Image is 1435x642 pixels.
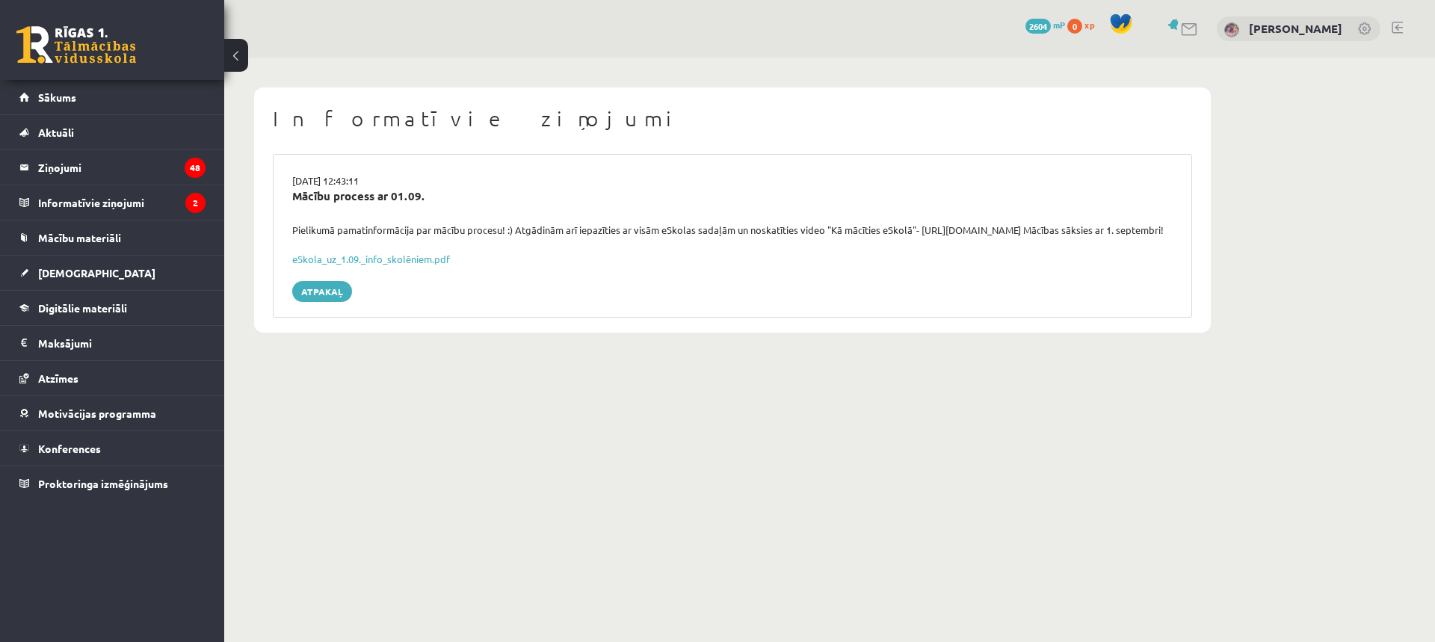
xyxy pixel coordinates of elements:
[292,281,352,302] a: Atpakaļ
[38,150,206,185] legend: Ziņojumi
[38,407,156,420] span: Motivācijas programma
[38,442,101,455] span: Konferences
[38,301,127,315] span: Digitālie materiāli
[38,266,155,280] span: [DEMOGRAPHIC_DATA]
[38,371,78,385] span: Atzīmes
[38,231,121,244] span: Mācību materiāli
[1067,19,1082,34] span: 0
[281,223,1184,238] div: Pielikumā pamatinformācija par mācību procesu! :) Atgādinām arī iepazīties ar visām eSkolas sadaļ...
[19,115,206,149] a: Aktuāli
[19,396,206,430] a: Motivācijas programma
[1224,22,1239,37] img: Megija Škapare
[16,26,136,64] a: Rīgas 1. Tālmācības vidusskola
[19,185,206,220] a: Informatīvie ziņojumi2
[19,361,206,395] a: Atzīmes
[19,466,206,501] a: Proktoringa izmēģinājums
[292,188,1173,205] div: Mācību process ar 01.09.
[1249,21,1342,36] a: [PERSON_NAME]
[281,173,1184,188] div: [DATE] 12:43:11
[19,220,206,255] a: Mācību materiāli
[38,477,168,490] span: Proktoringa izmēģinājums
[1067,19,1102,31] a: 0 xp
[1025,19,1065,31] a: 2604 mP
[19,326,206,360] a: Maksājumi
[1084,19,1094,31] span: xp
[19,431,206,466] a: Konferences
[19,80,206,114] a: Sākums
[185,193,206,213] i: 2
[19,291,206,325] a: Digitālie materiāli
[38,185,206,220] legend: Informatīvie ziņojumi
[273,106,1192,132] h1: Informatīvie ziņojumi
[1053,19,1065,31] span: mP
[292,253,450,265] a: eSkola_uz_1.09._info_skolēniem.pdf
[19,150,206,185] a: Ziņojumi48
[38,90,76,104] span: Sākums
[1025,19,1051,34] span: 2604
[38,326,206,360] legend: Maksājumi
[19,256,206,290] a: [DEMOGRAPHIC_DATA]
[185,158,206,178] i: 48
[38,126,74,139] span: Aktuāli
